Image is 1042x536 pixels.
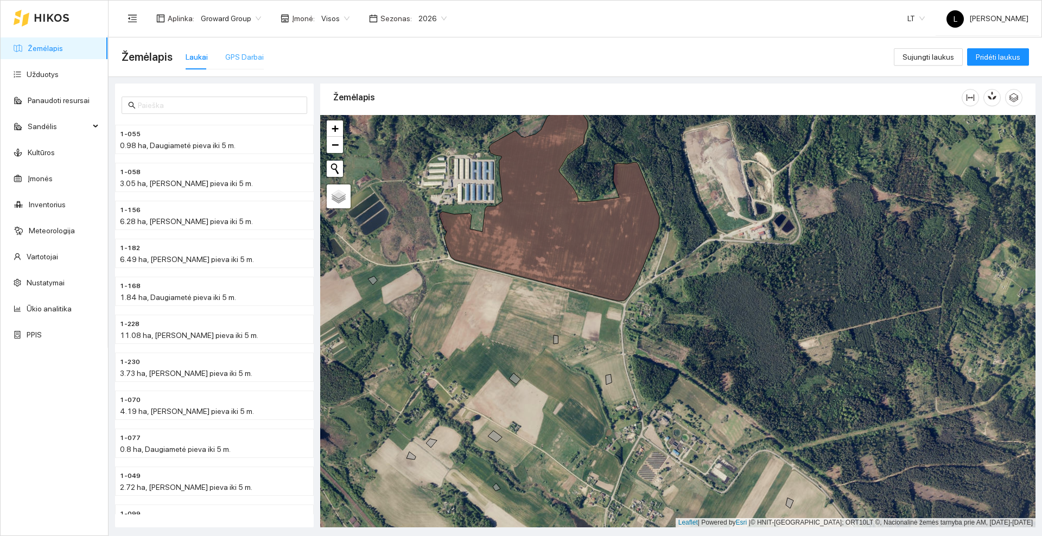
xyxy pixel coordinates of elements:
[676,518,1035,527] div: | Powered by © HNIT-[GEOGRAPHIC_DATA]; ORT10LT ©, Nacionalinė žemės tarnyba prie AM, [DATE]-[DATE]
[128,101,136,109] span: search
[120,255,254,264] span: 6.49 ha, [PERSON_NAME] pieva iki 5 m.
[27,278,65,287] a: Nustatymai
[894,48,963,66] button: Sujungti laukus
[29,226,75,235] a: Meteorologija
[954,10,957,28] span: L
[380,12,412,24] span: Sezonas :
[418,10,447,27] span: 2026
[327,184,351,208] a: Layers
[28,174,53,183] a: Įmonės
[138,99,301,111] input: Paieška
[333,82,962,113] div: Žemėlapis
[27,304,72,313] a: Ūkio analitika
[28,116,90,137] span: Sandėlis
[678,519,698,526] a: Leaflet
[967,53,1029,61] a: Pridėti laukus
[120,129,141,139] span: 1-055
[736,519,747,526] a: Esri
[201,10,261,27] span: Groward Group
[120,141,236,150] span: 0.98 ha, Daugiametė pieva iki 5 m.
[120,445,231,454] span: 0.8 ha, Daugiametė pieva iki 5 m.
[120,483,252,492] span: 2.72 ha, [PERSON_NAME] pieva iki 5 m.
[907,10,925,27] span: LT
[28,148,55,157] a: Kultūros
[27,252,58,261] a: Vartotojai
[120,407,254,416] span: 4.19 ha, [PERSON_NAME] pieva iki 5 m.
[29,200,66,209] a: Inventorius
[903,51,954,63] span: Sujungti laukus
[168,12,194,24] span: Aplinka :
[120,433,141,443] span: 1-077
[332,138,339,151] span: −
[120,357,140,367] span: 1-230
[120,509,141,519] span: 1-099
[327,120,343,137] a: Zoom in
[894,53,963,61] a: Sujungti laukus
[120,167,141,177] span: 1-058
[27,70,59,79] a: Užduotys
[292,12,315,24] span: Įmonė :
[120,293,236,302] span: 1.84 ha, Daugiametė pieva iki 5 m.
[120,331,258,340] span: 11.08 ha, [PERSON_NAME] pieva iki 5 m.
[122,8,143,29] button: menu-fold
[122,48,173,66] span: Žemėlapis
[225,51,264,63] div: GPS Darbai
[976,51,1020,63] span: Pridėti laukus
[962,89,979,106] button: column-width
[120,319,139,329] span: 1-228
[120,395,141,405] span: 1-070
[749,519,751,526] span: |
[332,122,339,135] span: +
[156,14,165,23] span: layout
[27,330,42,339] a: PPIS
[120,281,141,291] span: 1-168
[186,51,208,63] div: Laukai
[120,205,141,215] span: 1-156
[28,44,63,53] a: Žemėlapis
[120,243,140,253] span: 1-182
[946,14,1028,23] span: [PERSON_NAME]
[281,14,289,23] span: shop
[327,161,343,177] button: Initiate a new search
[321,10,350,27] span: Visos
[120,217,253,226] span: 6.28 ha, [PERSON_NAME] pieva iki 5 m.
[120,471,141,481] span: 1-049
[967,48,1029,66] button: Pridėti laukus
[327,137,343,153] a: Zoom out
[128,14,137,23] span: menu-fold
[28,96,90,105] a: Panaudoti resursai
[120,369,252,378] span: 3.73 ha, [PERSON_NAME] pieva iki 5 m.
[120,179,253,188] span: 3.05 ha, [PERSON_NAME] pieva iki 5 m.
[962,93,979,102] span: column-width
[369,14,378,23] span: calendar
